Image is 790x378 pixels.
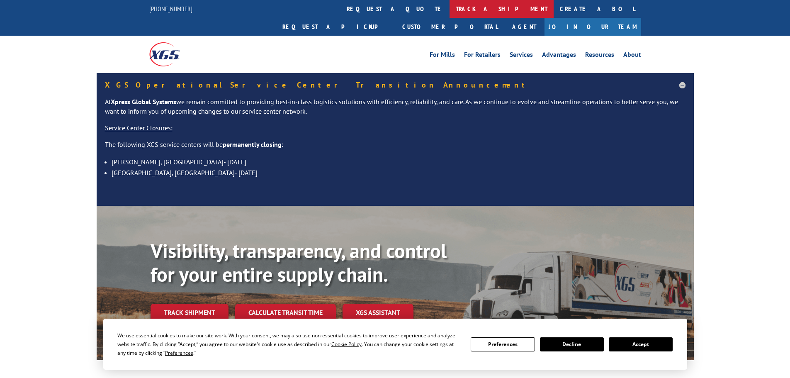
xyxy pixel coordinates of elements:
[585,51,614,61] a: Resources
[117,331,461,357] div: We use essential cookies to make our site work. With your consent, we may also use non-essential ...
[343,304,413,322] a: XGS ASSISTANT
[112,167,685,178] li: [GEOGRAPHIC_DATA], [GEOGRAPHIC_DATA]- [DATE]
[235,304,336,322] a: Calculate transit time
[103,319,687,370] div: Cookie Consent Prompt
[544,18,641,36] a: Join Our Team
[105,97,685,124] p: At we remain committed to providing best-in-class logistics solutions with efficiency, reliabilit...
[151,238,447,288] b: Visibility, transparency, and control for your entire supply chain.
[105,124,173,132] u: Service Center Closures:
[540,337,604,351] button: Decline
[510,51,533,61] a: Services
[464,51,501,61] a: For Retailers
[105,81,685,89] h5: XGS Operational Service Center Transition Announcement
[151,304,228,321] a: Track shipment
[623,51,641,61] a: About
[471,337,535,351] button: Preferences
[609,337,673,351] button: Accept
[504,18,544,36] a: Agent
[111,98,176,106] strong: Xpress Global Systems
[276,18,396,36] a: Request a pickup
[430,51,455,61] a: For Mills
[105,140,685,156] p: The following XGS service centers will be :
[112,156,685,167] li: [PERSON_NAME], [GEOGRAPHIC_DATA]- [DATE]
[223,140,282,149] strong: permanently closing
[542,51,576,61] a: Advantages
[149,5,192,13] a: [PHONE_NUMBER]
[165,349,193,356] span: Preferences
[331,341,362,348] span: Cookie Policy
[396,18,504,36] a: Customer Portal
